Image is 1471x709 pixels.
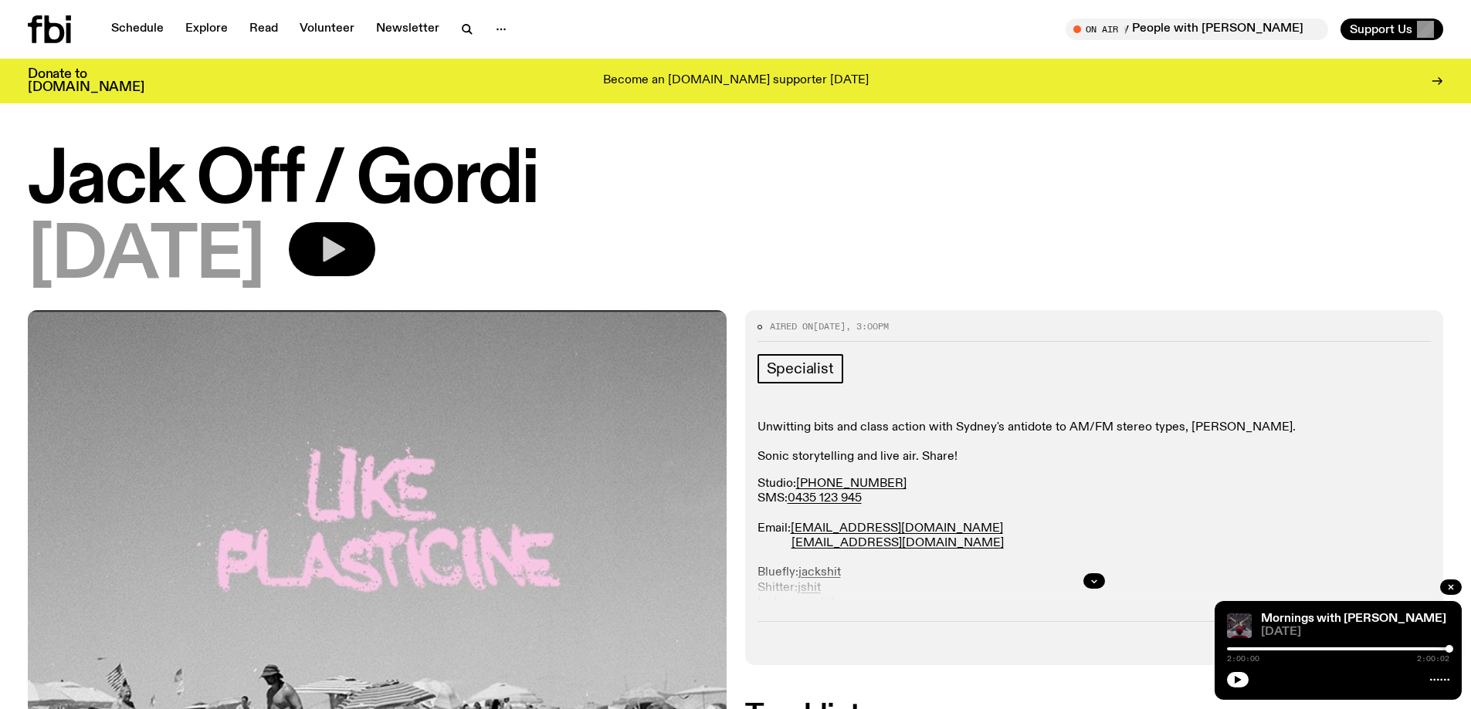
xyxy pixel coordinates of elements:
[28,147,1443,216] h1: Jack Off / Gordi
[1083,23,1320,35] span: Tune in live
[28,68,144,94] h3: Donate to [DOMAIN_NAME]
[176,19,237,40] a: Explore
[1350,22,1412,36] span: Support Us
[846,320,889,333] span: , 3:00pm
[1261,626,1449,638] span: [DATE]
[788,492,862,505] a: 0435 123 945
[758,477,1432,654] p: Studio: SMS: Email: Bluefly: Shitter: Instagran: Fakebook: Home:
[1341,19,1443,40] button: Support Us
[813,320,846,333] span: [DATE]
[240,19,287,40] a: Read
[1227,655,1259,663] span: 2:00:00
[1066,19,1328,40] button: On AirMi Gente/My People with [PERSON_NAME]Mi Gente/My People with [PERSON_NAME]
[1417,655,1449,663] span: 2:00:02
[767,360,834,377] span: Specialist
[796,478,907,490] a: [PHONE_NUMBER]
[770,320,813,333] span: Aired on
[28,222,264,292] span: [DATE]
[603,74,869,88] p: Become an [DOMAIN_NAME] supporter [DATE]
[367,19,449,40] a: Newsletter
[290,19,364,40] a: Volunteer
[791,537,1004,549] a: [EMAIL_ADDRESS][DOMAIN_NAME]
[1261,613,1446,625] a: Mornings with [PERSON_NAME]
[791,522,1003,535] a: [EMAIL_ADDRESS][DOMAIN_NAME]
[102,19,173,40] a: Schedule
[758,354,843,383] a: Specialist
[758,420,1432,465] p: Unwitting bits and class action with Sydney's antidote to AM/FM stereo types, [PERSON_NAME]. Soni...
